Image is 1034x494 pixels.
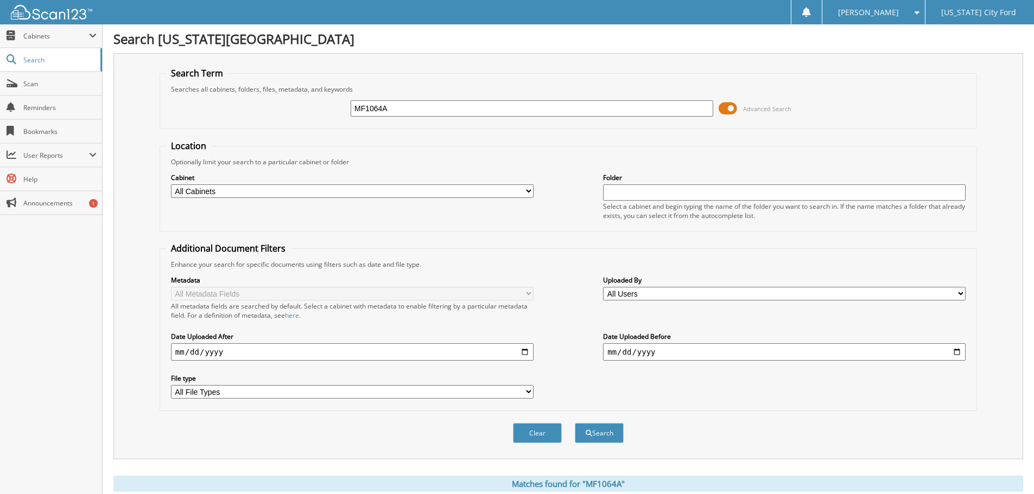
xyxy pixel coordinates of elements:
span: Search [23,55,95,65]
label: Date Uploaded After [171,332,534,341]
legend: Location [166,140,212,152]
label: Folder [603,173,966,182]
div: All metadata fields are searched by default. Select a cabinet with metadata to enable filtering b... [171,301,534,320]
span: Advanced Search [743,105,791,113]
legend: Search Term [166,67,229,79]
div: 1 [89,199,98,208]
div: Matches found for "MF1064A" [113,476,1023,492]
span: Scan [23,79,97,88]
span: Announcements [23,198,97,208]
div: Enhance your search for specific documents using filters such as date and file type. [166,260,971,269]
span: Bookmarks [23,127,97,136]
label: Cabinet [171,173,534,182]
div: Optionally limit your search to a particular cabinet or folder [166,157,971,166]
label: Uploaded By [603,275,966,285]
img: scan123-logo-white.svg [11,5,92,20]
input: end [603,343,966,361]
span: Reminders [23,103,97,112]
span: [US_STATE] City Ford [941,9,1016,16]
span: [PERSON_NAME] [838,9,899,16]
button: Search [575,423,624,443]
div: Searches all cabinets, folders, files, metadata, and keywords [166,85,971,94]
label: Metadata [171,275,534,285]
button: Clear [513,423,562,443]
legend: Additional Document Filters [166,242,291,254]
input: start [171,343,534,361]
label: File type [171,374,534,383]
span: Cabinets [23,31,89,41]
a: here [285,311,299,320]
div: Select a cabinet and begin typing the name of the folder you want to search in. If the name match... [603,202,966,220]
label: Date Uploaded Before [603,332,966,341]
h1: Search [US_STATE][GEOGRAPHIC_DATA] [113,30,1023,48]
span: User Reports [23,151,89,160]
span: Help [23,175,97,184]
